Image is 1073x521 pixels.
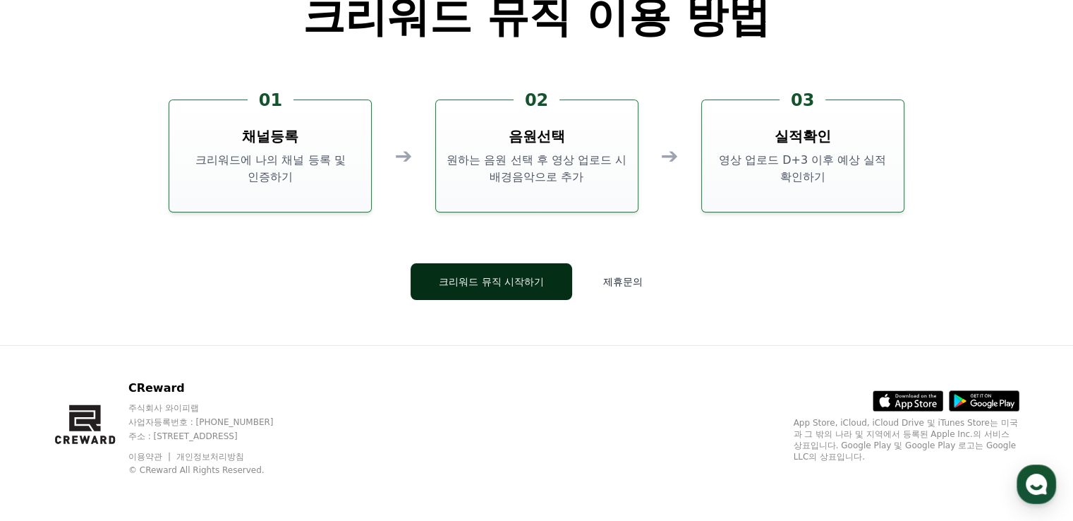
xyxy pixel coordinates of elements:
[4,404,93,439] a: 홈
[242,126,298,146] h3: 채널등록
[175,152,365,186] p: 크리워드에 나의 채널 등록 및 인증하기
[93,404,182,439] a: 대화
[411,263,572,300] button: 크리워드 뮤직 시작하기
[176,452,244,462] a: 개인정보처리방침
[128,380,301,397] p: CReward
[509,126,565,146] h3: 음원선택
[129,426,146,437] span: 대화
[583,263,662,300] button: 제휴문의
[44,425,53,436] span: 홈
[128,417,301,428] p: 사업자등록번호 : [PHONE_NUMBER]
[394,143,412,169] div: ➔
[780,89,825,112] div: 03
[514,89,559,112] div: 02
[182,404,271,439] a: 설정
[128,431,301,442] p: 주소 : [STREET_ADDRESS]
[128,402,301,414] p: 주식회사 와이피랩
[661,143,679,169] div: ➔
[128,452,173,462] a: 이용약관
[128,465,301,476] p: © CReward All Rights Reserved.
[794,417,1019,462] p: App Store, iCloud, iCloud Drive 및 iTunes Store는 미국과 그 밖의 나라 및 지역에서 등록된 Apple Inc.의 서비스 상표입니다. Goo...
[775,126,831,146] h3: 실적확인
[708,152,898,186] p: 영상 업로드 D+3 이후 예상 실적 확인하기
[442,152,632,186] p: 원하는 음원 선택 후 영상 업로드 시 배경음악으로 추가
[218,425,235,436] span: 설정
[248,89,293,112] div: 01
